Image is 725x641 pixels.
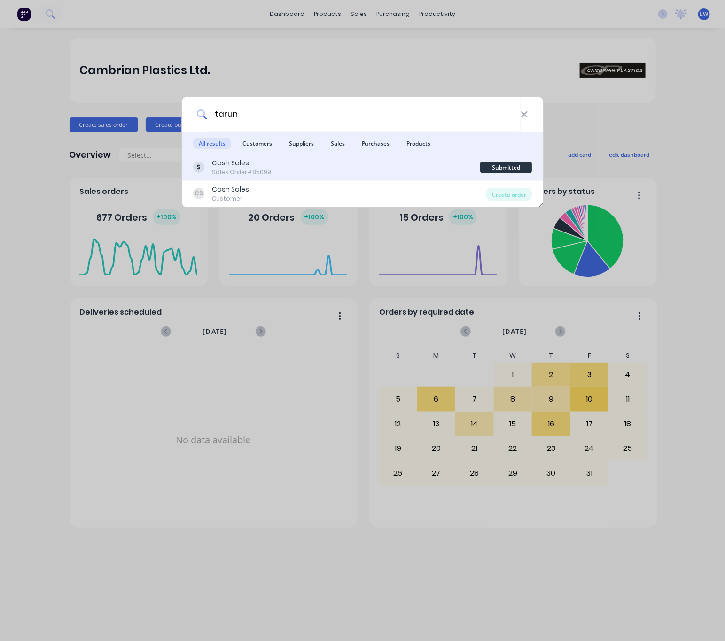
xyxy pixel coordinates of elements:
[401,138,437,149] span: Products
[212,185,249,194] div: Cash Sales
[237,138,278,149] span: Customers
[212,194,249,203] div: Customer
[212,158,271,168] div: Cash Sales
[193,138,231,149] span: All results
[283,138,320,149] span: Suppliers
[212,168,271,177] div: Sales Order #85099
[486,188,532,201] div: Create order
[356,138,396,149] span: Purchases
[325,138,351,149] span: Sales
[193,188,204,199] div: CS
[481,162,532,173] div: Submitted
[207,97,521,132] input: Start typing a customer or supplier name to create a new order...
